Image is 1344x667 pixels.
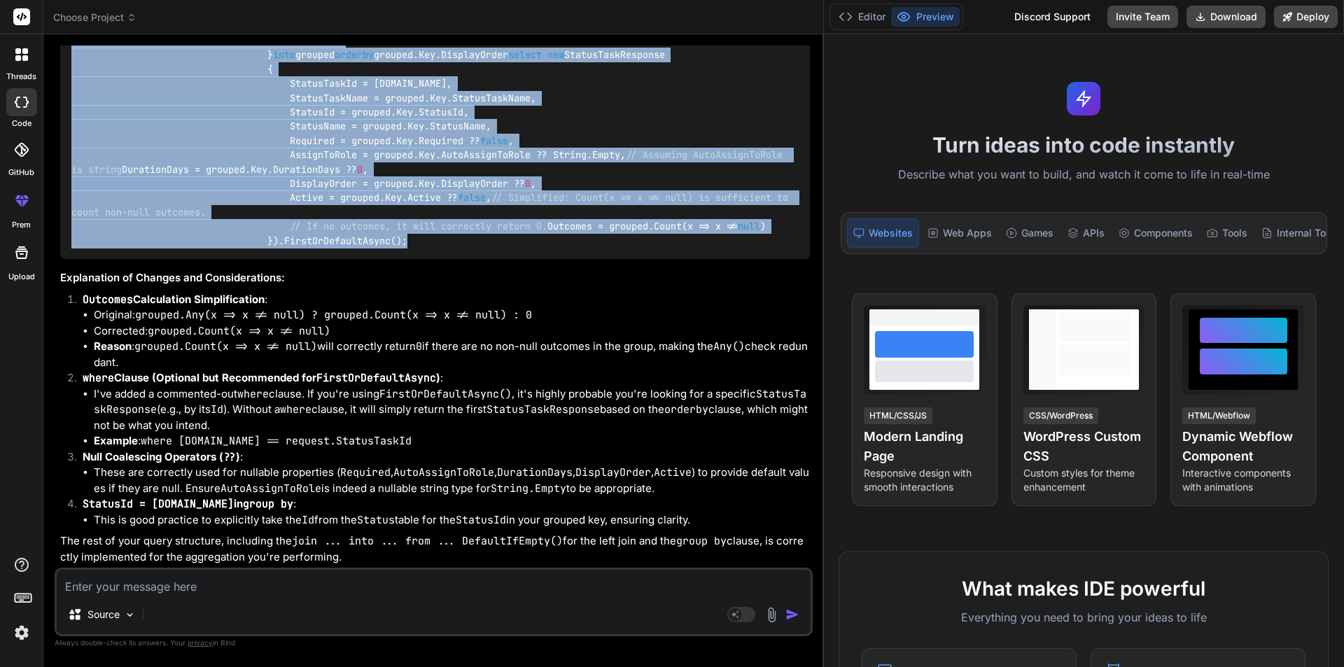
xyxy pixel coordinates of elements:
code: Status [357,513,395,527]
li: Original: [94,307,810,323]
code: StatusId [456,513,506,527]
p: Interactive components with animations [1182,466,1304,494]
h2: What makes IDE powerful [862,574,1305,603]
p: Responsive design with smooth interactions [864,466,986,494]
code: String.Empty [491,482,566,496]
span: false [458,192,486,204]
div: HTML/Webflow [1182,407,1256,424]
code: Required [340,465,391,479]
div: HTML/CSS/JS [864,407,932,424]
img: Pick Models [124,609,136,621]
p: Always double-check its answers. Your in Bind [55,636,813,650]
li: : [94,433,810,449]
p: Source [87,608,120,622]
img: icon [785,608,799,622]
span: select [508,49,542,62]
code: join ... into ... from ... DefaultIfEmpty() [292,534,563,548]
h1: Turn ideas into code instantly [832,132,1336,157]
code: orderby [664,402,708,416]
code: Id [302,513,314,527]
div: CSS/WordPress [1023,407,1098,424]
label: threads [6,71,36,83]
span: new [547,49,564,62]
button: Download [1186,6,1266,28]
img: attachment [764,607,780,623]
div: Components [1113,218,1198,248]
code: grouped.Count(x => x != null) [148,324,330,338]
code: where [237,387,269,401]
span: 0 [525,177,531,190]
h4: Modern Landing Page [864,427,986,466]
div: Websites [847,218,919,248]
code: where [83,371,114,385]
span: orderby [335,49,374,62]
h3: Explanation of Changes and Considerations: [60,270,810,286]
code: where [280,402,311,416]
p: Everything you need to bring your ideas to life [862,609,1305,626]
h4: WordPress Custom CSS [1023,427,1145,466]
h4: Dynamic Webflow Component [1182,427,1304,466]
img: settings [10,621,34,645]
code: grouped.Any(x => x != null) ? grouped.Count(x => x != null) : 0 [135,308,532,322]
code: FirstOrDefaultAsync [316,371,436,385]
p: The rest of your query structure, including the for the left join and the clause, is correctly im... [60,533,810,565]
code: where [DOMAIN_NAME] == request.StatusTaskId [141,434,412,448]
p: Describe what you want to build, and watch it come to life in real-time [832,166,1336,184]
span: null [738,220,760,233]
code: ?? [223,450,236,464]
label: prem [12,219,31,231]
code: FirstOrDefaultAsync() [379,387,512,401]
code: DisplayOrder [575,465,651,479]
label: GitHub [8,167,34,178]
label: Upload [8,271,35,283]
strong: Clause (Optional but Recommended for ) [83,371,440,384]
p: : [83,292,810,308]
strong: Null Coalescing Operators ( ) [83,450,240,463]
li: These are correctly used for nullable properties ( , , , , ) to provide default values if they ar... [94,465,810,496]
p: : [83,370,810,386]
code: AutoAssignToRole [220,482,321,496]
code: StatusId = [DOMAIN_NAME] [83,497,234,511]
span: // If no outcomes, it will correctly return 0. [290,220,547,233]
div: Tools [1201,218,1253,248]
code: grouped.Count(x => x != null) [134,339,317,353]
li: Corrected: [94,323,810,339]
code: group by [676,534,727,548]
span: 0 [357,163,363,176]
span: false [480,134,508,147]
code: Any() [713,339,745,353]
code: 0 [416,339,422,353]
button: Invite Team [1107,6,1178,28]
code: group by [243,497,293,511]
button: Editor [833,7,891,27]
li: : will correctly return if there are no non-null outcomes in the group, making the check redundant. [94,339,810,370]
p: : [83,449,810,465]
span: Choose Project [53,10,136,24]
code: Outcomes [83,293,133,307]
strong: in [83,497,293,510]
li: I've added a commented-out clause. If you're using , it's highly probable you're looking for a sp... [94,386,810,434]
code: Active [654,465,692,479]
code: StatusTaskResponse [486,402,600,416]
li: This is good practice to explicitly take the from the table for the in your grouped key, ensuring... [94,512,810,528]
strong: Example [94,434,138,447]
strong: Calculation Simplification [83,293,265,306]
div: Games [1000,218,1059,248]
code: StatusTaskResponse [94,387,806,417]
span: into [273,49,295,62]
div: APIs [1062,218,1110,248]
div: Discord Support [1006,6,1099,28]
code: Id [211,402,223,416]
strong: Reason [94,339,132,353]
div: Web Apps [922,218,997,248]
span: // Assuming AutoAssignToRole is string [71,149,788,176]
label: code [12,118,31,129]
code: DurationDays [497,465,573,479]
button: Deploy [1274,6,1338,28]
button: Preview [891,7,960,27]
span: privacy [188,638,213,647]
p: : [83,496,810,512]
p: Custom styles for theme enhancement [1023,466,1145,494]
code: AutoAssignToRole [393,465,494,479]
